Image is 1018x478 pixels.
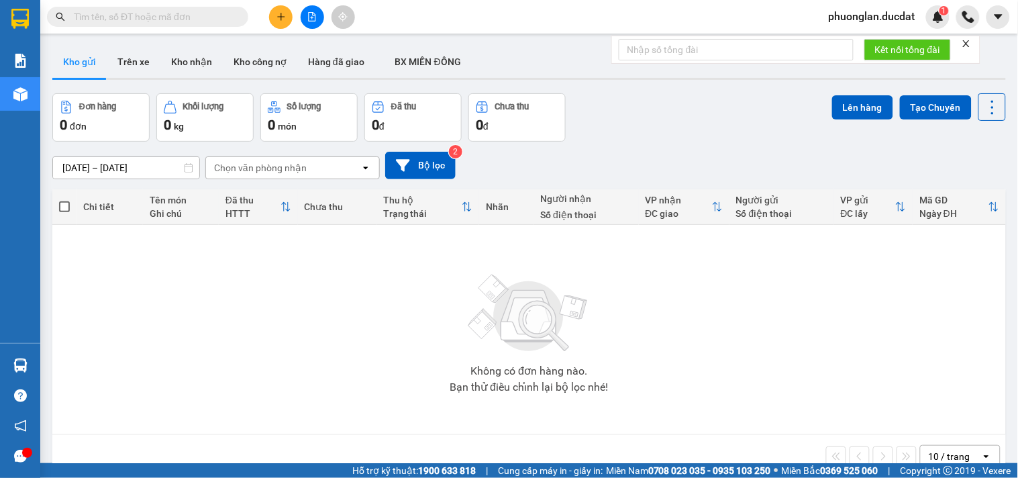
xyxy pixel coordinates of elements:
input: Select a date range. [53,157,199,179]
th: Toggle SortBy [834,189,913,225]
img: svg+xml;base64,PHN2ZyBjbGFzcz0ibGlzdC1wbHVnX19zdmciIHhtbG5zPSJodHRwOi8vd3d3LnczLm9yZy8yMDAwL3N2Zy... [462,267,596,361]
div: Đã thu [391,102,416,111]
div: Bạn thử điều chỉnh lại bộ lọc nhé! [450,382,608,393]
img: solution-icon [13,54,28,68]
button: Hàng đã giao [297,46,375,78]
strong: 0708 023 035 - 0935 103 250 [648,465,771,476]
th: Toggle SortBy [376,189,479,225]
div: Đơn hàng [79,102,116,111]
span: file-add [307,12,317,21]
img: warehouse-icon [13,87,28,101]
button: aim [332,5,355,29]
span: | [486,463,488,478]
span: close [962,39,971,48]
span: notification [14,420,27,432]
input: Nhập số tổng đài [619,39,854,60]
span: phuonglan.ducdat [818,8,926,25]
span: copyright [944,466,953,475]
button: Trên xe [107,46,160,78]
div: HTTT [225,208,280,219]
span: kg [174,121,184,132]
button: Chưa thu0đ [468,93,566,142]
span: 0 [60,117,67,133]
span: caret-down [992,11,1005,23]
div: Chưa thu [305,201,370,212]
button: Khối lượng0kg [156,93,254,142]
div: Số điện thoại [736,208,827,219]
span: search [56,12,65,21]
span: plus [276,12,286,21]
button: Kho gửi [52,46,107,78]
span: đơn [70,121,87,132]
div: Nhãn [486,201,527,212]
strong: 0369 525 060 [821,465,878,476]
span: Kết nối tổng đài [875,42,940,57]
div: Ngày ĐH [919,208,988,219]
img: icon-new-feature [932,11,944,23]
button: Lên hàng [832,95,893,119]
span: Cung cấp máy in - giấy in: [498,463,603,478]
button: plus [269,5,293,29]
div: Không có đơn hàng nào. [470,366,587,377]
div: Chọn văn phòng nhận [214,161,307,175]
div: ĐC giao [646,208,712,219]
div: Ghi chú [150,208,212,219]
div: Mã GD [919,195,988,205]
span: question-circle [14,389,27,402]
button: Số lượng0món [260,93,358,142]
span: aim [338,12,348,21]
span: ⚪️ [774,468,778,473]
strong: 1900 633 818 [418,465,476,476]
span: message [14,450,27,463]
div: Người gửi [736,195,827,205]
img: phone-icon [962,11,974,23]
span: Miền Nam [606,463,771,478]
div: Thu hộ [383,195,462,205]
div: Chi tiết [83,201,136,212]
button: Bộ lọc [385,152,456,179]
div: Đã thu [225,195,280,205]
button: caret-down [986,5,1010,29]
div: Số điện thoại [540,209,631,220]
button: Tạo Chuyến [900,95,972,119]
sup: 1 [939,6,949,15]
button: Kết nối tổng đài [864,39,951,60]
span: 0 [372,117,379,133]
span: đ [483,121,489,132]
div: Người nhận [540,193,631,204]
input: Tìm tên, số ĐT hoặc mã đơn [74,9,232,24]
img: logo-vxr [11,9,29,29]
div: VP gửi [841,195,895,205]
th: Toggle SortBy [219,189,297,225]
div: Chưa thu [495,102,529,111]
div: Tên món [150,195,212,205]
div: Trạng thái [383,208,462,219]
div: 10 / trang [929,450,970,463]
span: 0 [268,117,275,133]
button: Đơn hàng0đơn [52,93,150,142]
span: 0 [164,117,171,133]
span: | [888,463,890,478]
div: Số lượng [287,102,321,111]
span: đ [379,121,385,132]
span: Hỗ trợ kỹ thuật: [352,463,476,478]
svg: open [981,451,992,462]
div: ĐC lấy [841,208,895,219]
span: 0 [476,117,483,133]
span: 1 [941,6,946,15]
button: Kho công nợ [223,46,297,78]
img: warehouse-icon [13,358,28,373]
span: món [278,121,297,132]
div: Khối lượng [183,102,224,111]
div: VP nhận [646,195,712,205]
button: file-add [301,5,324,29]
th: Toggle SortBy [639,189,729,225]
sup: 2 [449,145,462,158]
span: Miền Bắc [782,463,878,478]
button: Đã thu0đ [364,93,462,142]
span: BX MIỀN ĐÔNG [395,56,461,67]
button: Kho nhận [160,46,223,78]
svg: open [360,162,371,173]
th: Toggle SortBy [913,189,1006,225]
